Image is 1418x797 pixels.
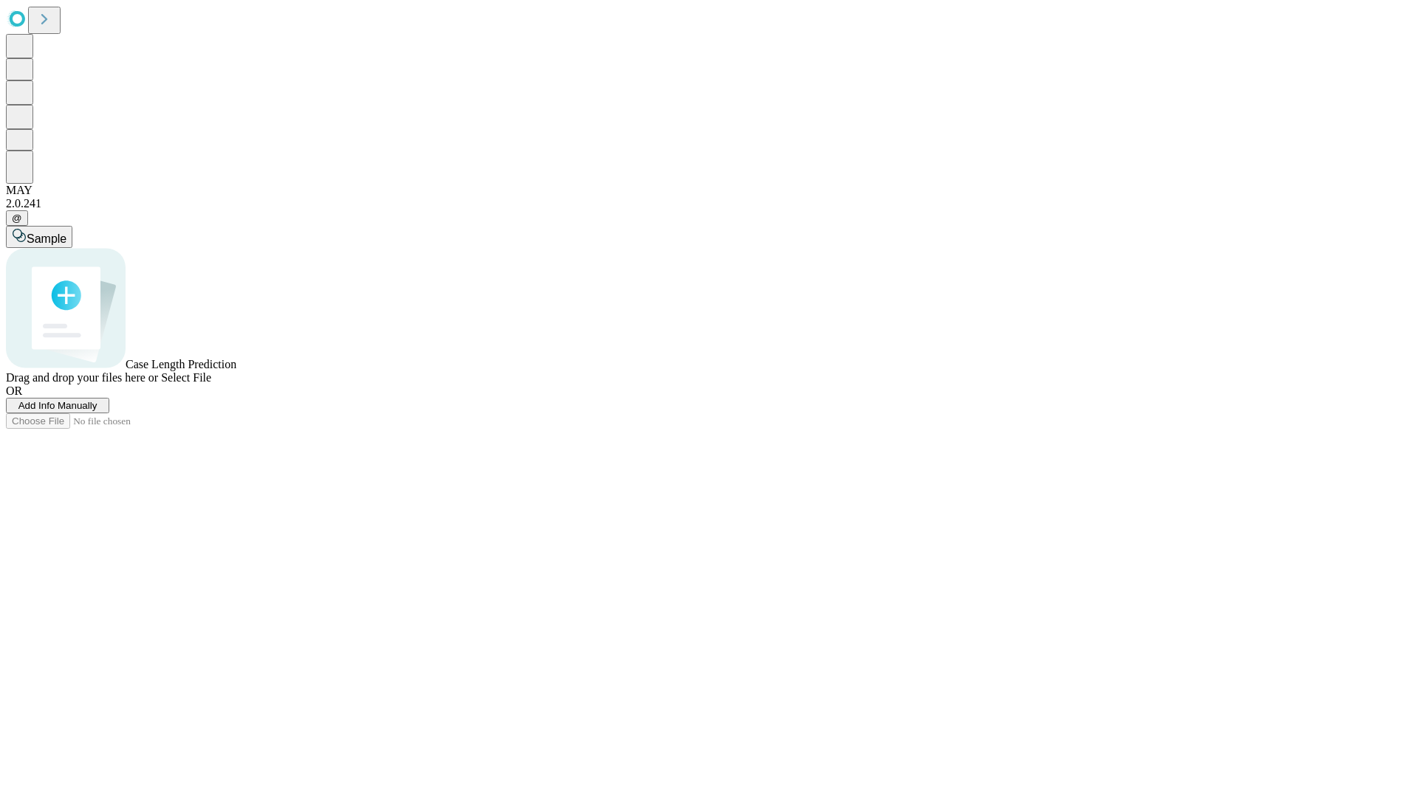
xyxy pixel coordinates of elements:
span: OR [6,384,22,397]
span: Sample [27,232,66,245]
span: Add Info Manually [18,400,97,411]
span: Drag and drop your files here or [6,371,158,384]
span: Case Length Prediction [126,358,236,370]
button: Sample [6,226,72,248]
span: @ [12,213,22,224]
div: MAY [6,184,1412,197]
button: Add Info Manually [6,398,109,413]
div: 2.0.241 [6,197,1412,210]
span: Select File [161,371,211,384]
button: @ [6,210,28,226]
